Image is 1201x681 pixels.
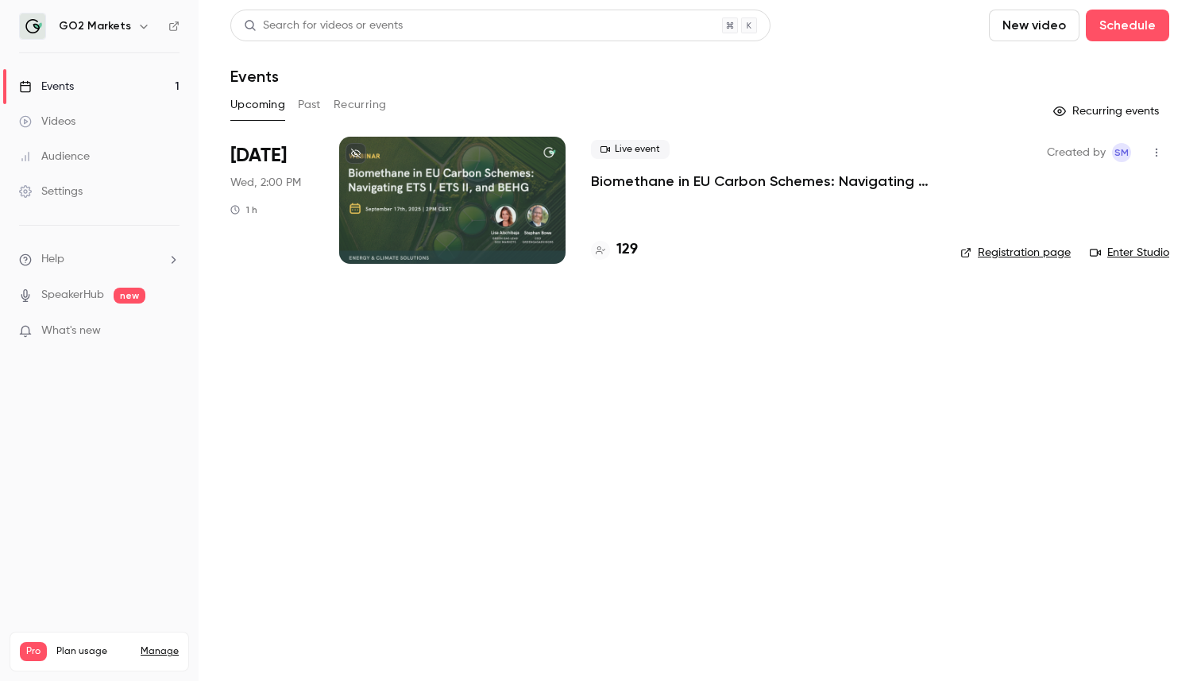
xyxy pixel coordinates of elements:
[59,18,131,34] h6: GO2 Markets
[230,143,287,168] span: [DATE]
[41,323,101,339] span: What's new
[1047,143,1106,162] span: Created by
[298,92,321,118] button: Past
[244,17,403,34] div: Search for videos or events
[230,203,257,216] div: 1 h
[989,10,1079,41] button: New video
[230,137,314,264] div: Sep 17 Wed, 2:00 PM (Europe/Berlin)
[20,642,47,661] span: Pro
[591,172,935,191] a: Biomethane in EU Carbon Schemes: Navigating ETS I, ETS II, and BEHG
[1086,10,1169,41] button: Schedule
[334,92,387,118] button: Recurring
[56,645,131,658] span: Plan usage
[114,288,145,304] span: new
[19,79,74,95] div: Events
[960,245,1071,261] a: Registration page
[1114,143,1129,162] span: SM
[19,114,75,130] div: Videos
[1112,143,1131,162] span: Sophia Mwema
[19,184,83,199] div: Settings
[20,14,45,39] img: GO2 Markets
[230,67,279,86] h1: Events
[230,92,285,118] button: Upcoming
[19,149,90,164] div: Audience
[41,287,104,304] a: SpeakerHub
[1046,99,1169,124] button: Recurring events
[141,645,179,658] a: Manage
[591,239,638,261] a: 129
[230,175,301,191] span: Wed, 2:00 PM
[1090,245,1169,261] a: Enter Studio
[19,251,180,268] li: help-dropdown-opener
[41,251,64,268] span: Help
[616,239,638,261] h4: 129
[591,140,670,159] span: Live event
